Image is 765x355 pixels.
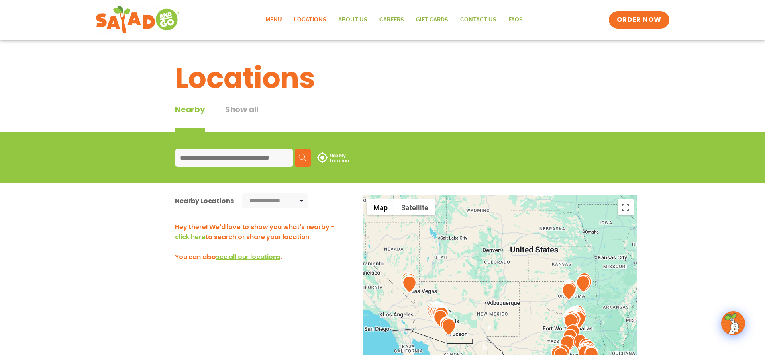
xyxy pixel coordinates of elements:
img: use-location.svg [317,152,349,163]
div: Nearby [175,103,205,132]
a: Contact Us [454,11,502,29]
a: ORDER NOW [609,11,669,29]
button: Show all [225,103,259,132]
img: new-SAG-logo-768×292 [96,4,180,36]
h3: Hey there! We'd love to show you what's nearby - to search or share your location. You can also . [175,222,346,262]
button: Show satellite imagery [394,199,435,215]
span: see all our locations [216,252,280,261]
a: About Us [332,11,373,29]
img: search.svg [299,154,307,162]
nav: Menu [259,11,529,29]
a: Careers [373,11,410,29]
a: Menu [259,11,288,29]
a: GIFT CARDS [410,11,454,29]
img: wpChatIcon [722,312,744,334]
span: ORDER NOW [617,15,661,25]
div: Nearby Locations [175,196,233,206]
span: click here [175,232,205,242]
div: Tabbed content [175,103,279,132]
button: Toggle fullscreen view [618,199,634,215]
button: Show street map [367,199,394,215]
h1: Locations [175,57,590,99]
a: Locations [288,11,332,29]
a: FAQs [502,11,529,29]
